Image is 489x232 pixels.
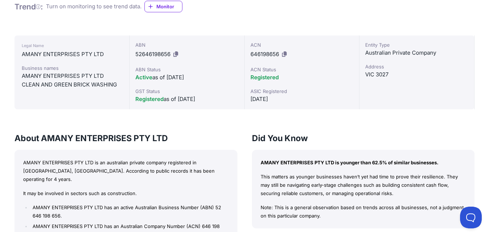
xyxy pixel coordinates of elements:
span: 52646198656 [135,51,170,58]
div: Business names [22,64,122,72]
div: as of [DATE] [135,95,239,104]
div: CLEAN AND GREEN BRICK WASHING [22,80,122,89]
div: ACN Status [250,66,354,73]
div: ASIC Registered [250,88,354,95]
div: ACN [250,41,354,48]
div: Entity Type [365,41,468,48]
li: AMANY ENTERPRISES PTY LTD has an active Australian Business Number (ABN) 52 646 198 656. [31,203,228,220]
p: AMANY ENTERPRISES PTY LTD is an australian private company registered in [GEOGRAPHIC_DATA], [GEOG... [23,159,229,183]
a: Monitor [144,1,182,12]
div: Turn on monitoring to see trend data. [46,3,142,11]
span: Registered [250,74,279,81]
div: Australian Private Company [365,48,468,57]
span: Monitor [156,3,182,10]
h1: Trend : [14,2,43,12]
div: AMANY ENTERPRISES PTY LTD [22,50,122,59]
div: GST Status [135,88,239,95]
div: AMANY ENTERPRISES PTY LTD [22,72,122,80]
div: Address [365,63,468,70]
div: ABN [135,41,239,48]
p: Note: This is a general observation based on trends across all businesses, not a judgment on this... [261,203,466,220]
span: Active [135,74,152,81]
p: AMANY ENTERPRISES PTY LTD is younger than 62.5% of similar businesses. [261,159,466,167]
span: Registered [135,96,164,102]
div: [DATE] [250,95,354,104]
p: This matters as younger businesses haven’t yet had time to prove their resilience. They may still... [261,173,466,197]
div: ABN Status [135,66,239,73]
span: 646198656 [250,51,279,58]
p: It may be involved in sectors such as construction. [23,189,229,198]
h3: Did You Know [252,132,475,144]
div: as of [DATE] [135,73,239,82]
iframe: Toggle Customer Support [460,207,482,228]
h3: About AMANY ENTERPRISES PTY LTD [14,132,237,144]
div: Legal Name [22,41,122,50]
div: VIC 3027 [365,70,468,79]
